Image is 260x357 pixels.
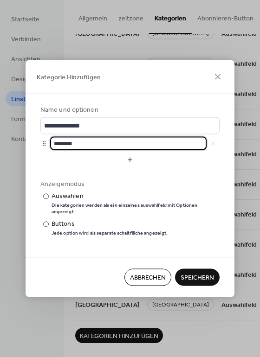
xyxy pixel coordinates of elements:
button: Abbrechen [124,269,171,286]
div: Anzeigemodus [40,179,218,189]
div: Auswählen [52,191,218,201]
div: Die kategorien werden als ein einzelnes auswahlfeld mit Optionen angezeigt. [52,202,220,215]
div: Jede option wird als separate schaltfläche angezeigt. [52,230,168,236]
div: Name und optionen [40,105,218,115]
span: Kategorie Hinzufügen [37,73,101,83]
div: Buttons [52,219,166,229]
button: Speichern [175,269,220,286]
span: Abbrechen [130,273,166,283]
span: Speichern [181,273,214,283]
